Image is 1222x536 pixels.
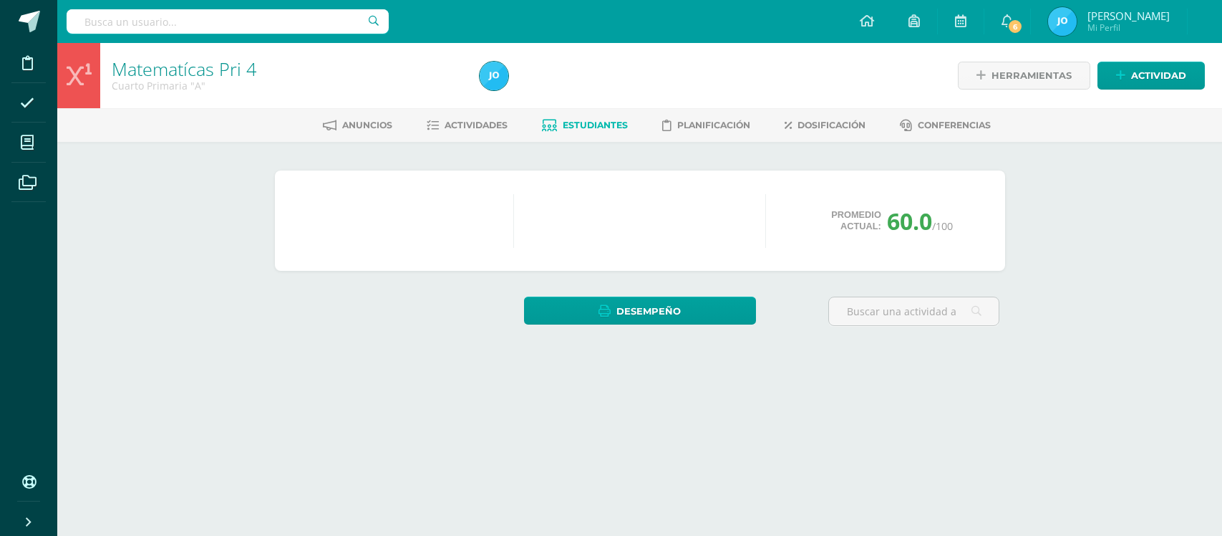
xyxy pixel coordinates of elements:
[677,120,750,130] span: Planificación
[662,114,750,137] a: Planificación
[524,297,756,325] a: Desempeño
[112,59,462,79] h1: Matematícas Pri 4
[480,62,508,90] img: 0c5511dc06ee6ae7c7da3ebbca606f85.png
[1048,7,1077,36] img: 0c5511dc06ee6ae7c7da3ebbca606f85.png
[542,114,628,137] a: Estudiantes
[67,9,389,34] input: Busca un usuario...
[831,209,881,232] span: Promedio actual:
[887,206,932,236] span: 60.0
[616,298,681,325] span: Desempeño
[1007,19,1023,34] span: 6
[563,120,628,130] span: Estudiantes
[1097,62,1205,90] a: Actividad
[829,297,999,325] input: Buscar una actividad aquí...
[445,120,508,130] span: Actividades
[797,120,865,130] span: Dosificación
[342,120,392,130] span: Anuncios
[112,57,256,81] a: Matematícas Pri 4
[932,219,953,233] span: /100
[1131,62,1186,89] span: Actividad
[900,114,991,137] a: Conferencias
[1087,9,1170,23] span: [PERSON_NAME]
[918,120,991,130] span: Conferencias
[323,114,392,137] a: Anuncios
[112,79,462,92] div: Cuarto Primaria 'A'
[427,114,508,137] a: Actividades
[991,62,1072,89] span: Herramientas
[958,62,1090,90] a: Herramientas
[1087,21,1170,34] span: Mi Perfil
[785,114,865,137] a: Dosificación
